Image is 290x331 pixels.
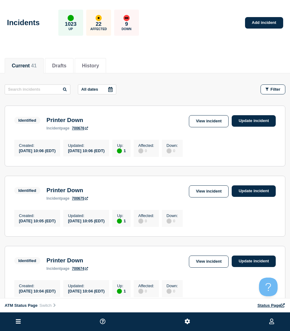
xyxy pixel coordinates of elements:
div: disabled [138,219,143,224]
a: Add incident [245,17,283,29]
span: incident [47,266,61,271]
div: 0 [167,288,178,294]
p: page [47,196,69,201]
p: 1023 [65,21,77,27]
div: up [117,148,122,153]
p: Down : [167,213,178,218]
div: up [117,219,122,224]
p: Down : [167,283,178,288]
p: Down : [167,143,178,148]
iframe: Help Scout Beacon - Open [259,278,278,296]
a: 700675 [72,196,88,201]
p: Up [69,27,73,31]
button: Drafts [52,63,66,69]
div: up [117,289,122,294]
p: Created : [19,143,56,148]
div: disabled [167,148,172,153]
p: Affected [90,27,107,31]
button: Switch [38,303,58,308]
div: disabled [138,148,143,153]
a: Update incident [232,256,276,267]
a: 700676 [72,126,88,130]
h1: Incidents [7,18,40,27]
button: Filter [261,84,285,94]
h3: Printer Down [47,117,88,124]
p: Up : [117,213,126,218]
p: page [47,126,69,130]
div: 0 [167,148,178,153]
h3: Printer Down [47,187,88,194]
span: ATM Status Page [5,303,38,308]
div: [DATE] 10:05 (EDT) [68,218,105,223]
a: View incident [189,185,229,197]
p: Updated : [68,213,105,218]
p: Affected : [138,143,154,148]
p: Updated : [68,283,105,288]
a: View incident [189,115,229,127]
div: [DATE] 10:04 (EDT) [19,288,56,293]
a: View incident [189,256,229,268]
p: Updated : [68,143,105,148]
p: page [47,266,69,271]
span: Identified [14,257,40,264]
p: 9 [125,21,128,27]
p: All dates [81,87,98,92]
p: Created : [19,283,56,288]
div: 0 [167,218,178,224]
div: disabled [167,289,172,294]
div: [DATE] 10:06 (EDT) [19,148,56,153]
h3: Printer Down [47,257,88,264]
div: [DATE] 10:05 (EDT) [19,218,56,223]
a: 700674 [72,266,88,271]
p: Affected : [138,213,154,218]
a: Status Page [257,303,285,308]
div: 0 [138,148,154,153]
div: 0 [138,288,154,294]
span: Identified [14,187,40,194]
p: Created : [19,213,56,218]
a: Update incident [232,115,276,127]
p: Up : [117,143,126,148]
a: Update incident [232,185,276,197]
p: Down [122,27,132,31]
button: History [82,63,99,69]
div: disabled [138,289,143,294]
span: Filter [270,87,280,92]
div: [DATE] 10:04 (EDT) [68,288,105,293]
button: Current 41 [12,63,37,69]
div: 1 [117,288,126,294]
span: incident [47,126,61,130]
div: 1 [117,218,126,224]
div: down [123,15,130,21]
span: Identified [14,117,40,124]
div: up [68,15,74,21]
span: 41 [31,63,37,68]
div: disabled [167,219,172,224]
button: All dates [78,84,116,94]
p: Up : [117,283,126,288]
p: Affected : [138,283,154,288]
span: incident [47,196,61,201]
div: 0 [138,218,154,224]
div: affected [96,15,102,21]
div: 1 [117,148,126,153]
div: [DATE] 10:06 (EDT) [68,148,105,153]
p: 22 [96,21,101,27]
input: Search incidents [5,84,70,94]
